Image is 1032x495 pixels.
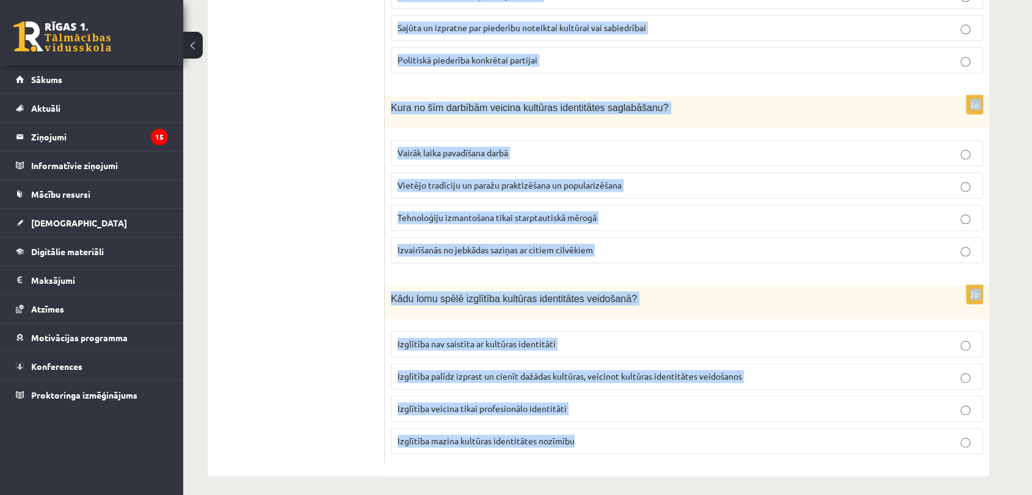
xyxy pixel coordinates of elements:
span: Digitālie materiāli [31,246,104,257]
a: Mācību resursi [16,180,168,208]
span: Izglītība mazina kultūras identitātes nozīmību [398,435,575,446]
a: Konferences [16,352,168,380]
span: Izglītība nav saistīta ar kultūras identitāti [398,338,556,349]
span: Izvairīšanās no jebkādas saziņas ar citiem cilvēkiem [398,244,593,255]
span: Aktuāli [31,103,60,114]
legend: Ziņojumi [31,123,168,151]
span: Sajūta un izpratne par piederību noteiktai kultūrai vai sabiedrībai [398,22,646,33]
span: Izglītība veicina tikai profesionālo identitāti [398,403,567,414]
span: Proktoringa izmēģinājums [31,389,137,400]
span: Politiskā piederība konkrētai partijai [398,54,537,65]
input: Sajūta un izpratne par piederību noteiktai kultūrai vai sabiedrībai [961,24,970,34]
input: Politiskā piederība konkrētai partijai [961,57,970,67]
span: Vairāk laika pavadīšana darbā [398,147,508,158]
span: Tehnoloģiju izmantošana tikai starptautiskā mērogā [398,212,597,223]
i: 15 [151,129,168,145]
a: Atzīmes [16,295,168,323]
span: Kura no šīm darbībām veicina kultūras identitātes saglabāšanu? [391,103,668,113]
input: Izglītība palīdz izprast un cienīt dažādas kultūras, veicinot kultūras identitātes veidošanos [961,373,970,383]
span: Konferences [31,361,82,372]
a: [DEMOGRAPHIC_DATA] [16,209,168,237]
input: Izvairīšanās no jebkādas saziņas ar citiem cilvēkiem [961,247,970,256]
a: Sākums [16,65,168,93]
legend: Maksājumi [31,266,168,294]
p: 2p [966,95,983,114]
a: Motivācijas programma [16,323,168,352]
span: Vietējo tradīciju un paražu praktizēšana un popularizēšana [398,179,622,190]
a: Informatīvie ziņojumi [16,151,168,179]
input: Tehnoloģiju izmantošana tikai starptautiskā mērogā [961,214,970,224]
input: Vairāk laika pavadīšana darbā [961,150,970,159]
a: Ziņojumi15 [16,123,168,151]
a: Aktuāli [16,94,168,122]
span: [DEMOGRAPHIC_DATA] [31,217,127,228]
span: Kādu lomu spēlē izglītība kultūras identitātes veidošanā? [391,294,637,304]
a: Digitālie materiāli [16,237,168,266]
input: Izglītība nav saistīta ar kultūras identitāti [961,341,970,350]
a: Rīgas 1. Tālmācības vidusskola [13,21,111,52]
input: Izglītība veicina tikai profesionālo identitāti [961,405,970,415]
legend: Informatīvie ziņojumi [31,151,168,179]
span: Mācību resursi [31,189,90,200]
p: 2p [966,284,983,304]
span: Atzīmes [31,303,64,314]
a: Maksājumi [16,266,168,294]
span: Izglītība palīdz izprast un cienīt dažādas kultūras, veicinot kultūras identitātes veidošanos [398,370,742,381]
input: Vietējo tradīciju un paražu praktizēšana un popularizēšana [961,182,970,192]
a: Proktoringa izmēģinājums [16,381,168,409]
input: Izglītība mazina kultūras identitātes nozīmību [961,438,970,447]
span: Motivācijas programma [31,332,128,343]
span: Sākums [31,74,62,85]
